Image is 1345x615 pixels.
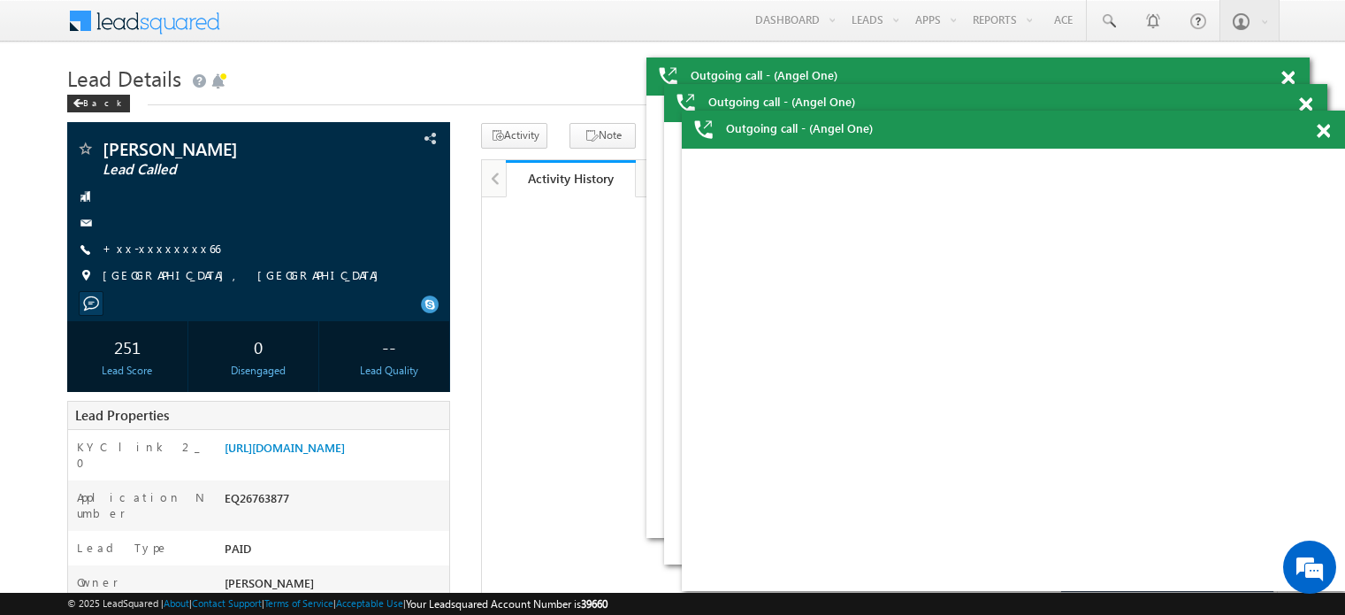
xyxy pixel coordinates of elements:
[77,540,169,556] label: Lead Type
[406,597,608,611] span: Your Leadsquared Account Number is
[264,597,333,609] a: Terms of Service
[220,540,449,565] div: PAID
[708,94,855,110] span: Outgoing call - (Angel One)
[581,597,608,611] span: 39660
[691,67,837,83] span: Outgoing call - (Angel One)
[569,123,636,149] button: Note
[192,597,262,609] a: Contact Support
[72,363,183,379] div: Lead Score
[77,439,206,471] label: KYC link 2_0
[103,140,340,158] span: [PERSON_NAME]
[67,64,181,92] span: Lead Details
[225,440,345,455] a: [URL][DOMAIN_NAME]
[67,94,139,109] a: Back
[103,161,340,179] span: Lead Called
[333,363,445,379] div: Lead Quality
[103,241,220,256] a: +xx-xxxxxxxx66
[77,489,206,521] label: Application Number
[333,330,445,363] div: --
[336,597,403,609] a: Acceptable Use
[164,597,189,609] a: About
[726,120,873,136] span: Outgoing call - (Angel One)
[203,363,314,379] div: Disengaged
[75,406,169,424] span: Lead Properties
[72,330,183,363] div: 251
[506,160,636,197] a: Activity History
[67,95,130,112] div: Back
[636,160,766,197] a: Lead Details
[220,489,449,514] div: EQ26763877
[203,330,314,363] div: 0
[67,596,608,612] span: © 2025 LeadSquared | | | | |
[103,267,387,285] span: [GEOGRAPHIC_DATA], [GEOGRAPHIC_DATA]
[481,123,547,149] button: Activity
[225,575,314,590] span: [PERSON_NAME]
[519,170,623,187] div: Activity History
[77,574,118,590] label: Owner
